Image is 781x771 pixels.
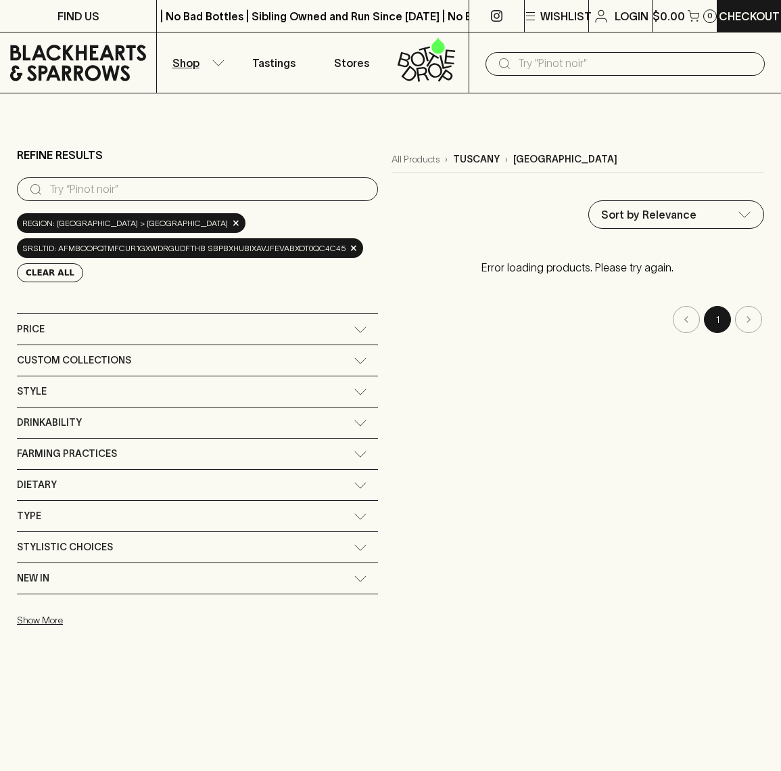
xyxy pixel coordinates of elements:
[653,8,685,24] p: $0.00
[17,532,378,563] div: Stylistic Choices
[17,508,41,525] span: Type
[17,439,378,469] div: Farming Practices
[17,570,49,587] span: New In
[252,55,295,71] p: Tastings
[601,206,696,223] p: Sort by Relevance
[17,376,378,407] div: Style
[49,179,367,200] input: Try “Pinot noir”
[17,445,117,462] span: Farming Practices
[17,352,131,369] span: Custom Collections
[17,321,45,338] span: Price
[589,201,763,228] div: Sort by Relevance
[17,501,378,531] div: Type
[17,414,82,431] span: Drinkability
[17,539,113,556] span: Stylistic Choices
[235,32,312,93] a: Tastings
[704,306,731,333] button: page 1
[22,242,346,255] span: srsltid: AfmBOopqtmfCur1gxWDRGudFTHb SbPBxHUBixAvJFeVAbxoT0qC4c45
[17,407,378,438] div: Drinkability
[615,8,648,24] p: Login
[17,607,194,634] button: Show More
[17,263,83,282] button: Clear All
[513,152,617,167] p: [GEOGRAPHIC_DATA]
[334,55,369,71] p: Stores
[17,314,378,345] div: Price
[17,470,378,500] div: Dietary
[17,147,103,163] p: Refine Results
[17,477,57,493] span: Dietary
[518,53,754,74] input: Try "Pinot noir"
[505,152,508,167] p: ›
[313,32,391,93] a: Stores
[392,246,764,289] p: Error loading products. Please try again.
[392,152,440,167] a: All Products
[232,216,240,230] span: ×
[57,8,99,24] p: FIND US
[157,32,235,93] button: Shop
[540,8,592,24] p: Wishlist
[392,306,764,333] nav: pagination navigation
[172,55,199,71] p: Shop
[453,152,500,167] p: tuscany
[22,217,228,230] span: region: [GEOGRAPHIC_DATA] > [GEOGRAPHIC_DATA]
[707,12,713,20] p: 0
[719,8,780,24] p: Checkout
[350,241,358,255] span: ×
[17,345,378,376] div: Custom Collections
[17,383,47,400] span: Style
[17,563,378,594] div: New In
[445,152,448,167] p: ›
